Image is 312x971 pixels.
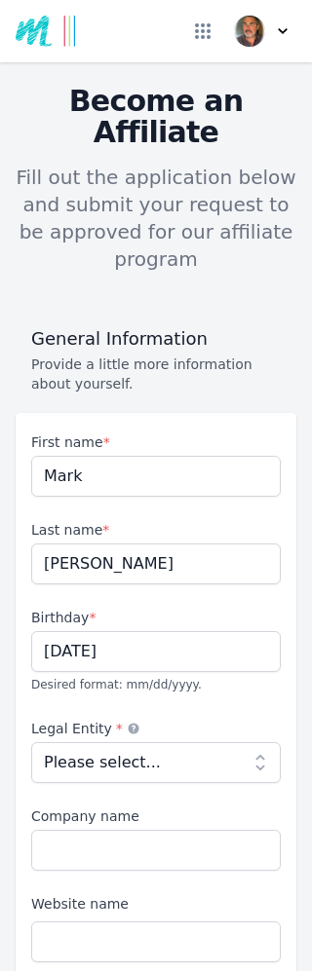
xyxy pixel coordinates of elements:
label: Company name [31,806,281,826]
label: Legal Entity [31,719,281,738]
label: Website name [31,894,281,914]
label: Birthday [31,608,281,627]
label: Last name [31,520,281,540]
span: Desired format: mm/dd/yyyy. [31,678,202,691]
label: First name [31,432,281,452]
p: Fill out the application below and submit your request to be approved for our affiliate program [16,164,296,273]
h3: Become an Affiliate [16,86,296,148]
input: mm/dd/yyyy [31,631,281,672]
p: Provide a little more information about yourself. [31,355,281,393]
h3: General Information [31,327,281,351]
